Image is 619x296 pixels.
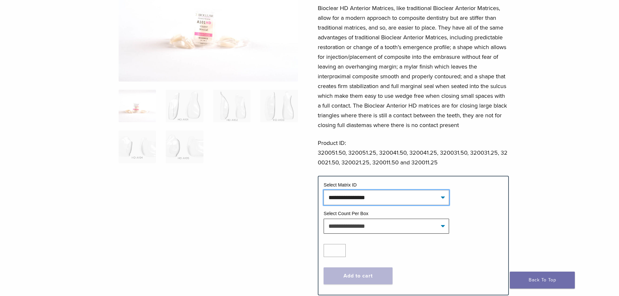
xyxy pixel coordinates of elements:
[119,131,156,163] img: HD Matrix A Series - Image 5
[119,90,156,122] img: Anterior-HD-A-Series-Matrices-324x324.jpg
[318,138,509,167] p: Product ID: 320051.50, 320051.25, 320041.50, 320041.25, 320031.50, 320031.25, 320021.50, 320021.2...
[166,90,203,122] img: HD Matrix A Series - Image 2
[260,90,298,122] img: HD Matrix A Series - Image 4
[510,272,575,289] a: Back To Top
[213,90,251,122] img: HD Matrix A Series - Image 3
[166,131,203,163] img: HD Matrix A Series - Image 6
[324,267,393,284] button: Add to cart
[324,211,368,216] label: Select Count Per Box
[318,3,509,130] p: Bioclear HD Anterior Matrices, like traditional Bioclear Anterior Matrices, allow for a modern ap...
[324,182,357,187] label: Select Matrix ID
